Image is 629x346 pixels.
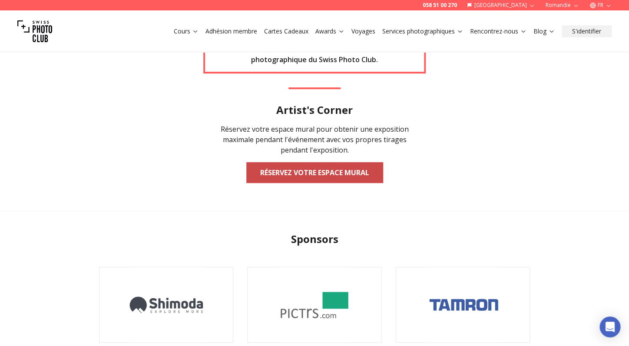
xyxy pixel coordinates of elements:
[217,124,412,155] div: Réservez votre espace mural pour obtenir une exposition maximale pendant l'événement avec vos pro...
[276,103,353,117] h2: Artist's Corner
[202,25,261,37] button: Adhésion membre
[261,25,312,37] button: Cartes Cadeaux
[379,25,467,37] button: Services photographiques
[351,27,375,36] a: Voyages
[599,316,620,337] div: Open Intercom Messenger
[264,27,308,36] a: Cartes Cadeaux
[422,2,457,9] a: 058 51 00 270
[348,25,379,37] button: Voyages
[533,27,555,36] a: Blog
[170,25,202,37] button: Cours
[17,14,52,49] img: Swiss photo club
[467,25,530,37] button: Rencontrez-nous
[205,27,257,36] a: Adhésion membre
[248,267,381,342] img: Pictrs
[174,27,199,36] a: Cours
[396,267,530,342] img: Tamron
[382,27,463,36] a: Services photographiques
[291,232,338,246] h2: Sponsors
[562,25,612,37] button: S'identifier
[315,27,344,36] a: Awards
[530,25,558,37] button: Blog
[99,267,233,342] img: Shimoda
[312,25,348,37] button: Awards
[470,27,526,36] a: Rencontrez-nous
[246,162,383,183] a: Réservez votre espace mural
